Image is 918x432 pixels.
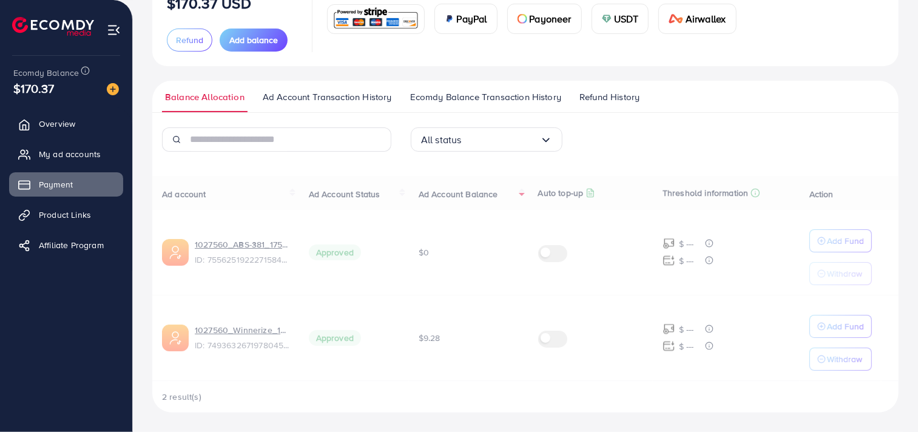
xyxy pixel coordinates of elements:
a: cardUSDT [592,4,649,34]
a: Payment [9,172,123,197]
span: Ad Account Transaction History [263,90,392,104]
span: Refund History [579,90,640,104]
img: menu [107,23,121,37]
span: Ecomdy Balance [13,67,79,79]
a: Overview [9,112,123,136]
button: Add balance [220,29,288,52]
span: PayPal [457,12,487,26]
a: cardAirwallex [658,4,736,34]
img: card [331,6,420,32]
span: Product Links [39,209,91,221]
span: My ad accounts [39,148,101,160]
img: card [518,14,527,24]
span: Airwallex [686,12,726,26]
a: cardPayPal [434,4,498,34]
a: Product Links [9,203,123,227]
input: Search for option [462,130,540,149]
img: logo [12,17,94,36]
span: Payment [39,178,73,191]
div: Search for option [411,127,562,152]
span: Affiliate Program [39,239,104,251]
img: card [445,14,454,24]
img: card [602,14,612,24]
span: Balance Allocation [165,90,245,104]
span: USDT [614,12,639,26]
img: card [669,14,683,24]
a: Affiliate Program [9,233,123,257]
span: Payoneer [530,12,572,26]
span: Refund [176,34,203,46]
span: All status [421,130,462,149]
span: Ecomdy Balance Transaction History [410,90,561,104]
a: cardPayoneer [507,4,582,34]
button: Refund [167,29,212,52]
span: $170.37 [13,79,54,97]
span: Overview [39,118,75,130]
img: image [107,83,119,95]
iframe: Chat [866,377,909,423]
span: Add balance [229,34,278,46]
a: card [327,4,425,34]
a: My ad accounts [9,142,123,166]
